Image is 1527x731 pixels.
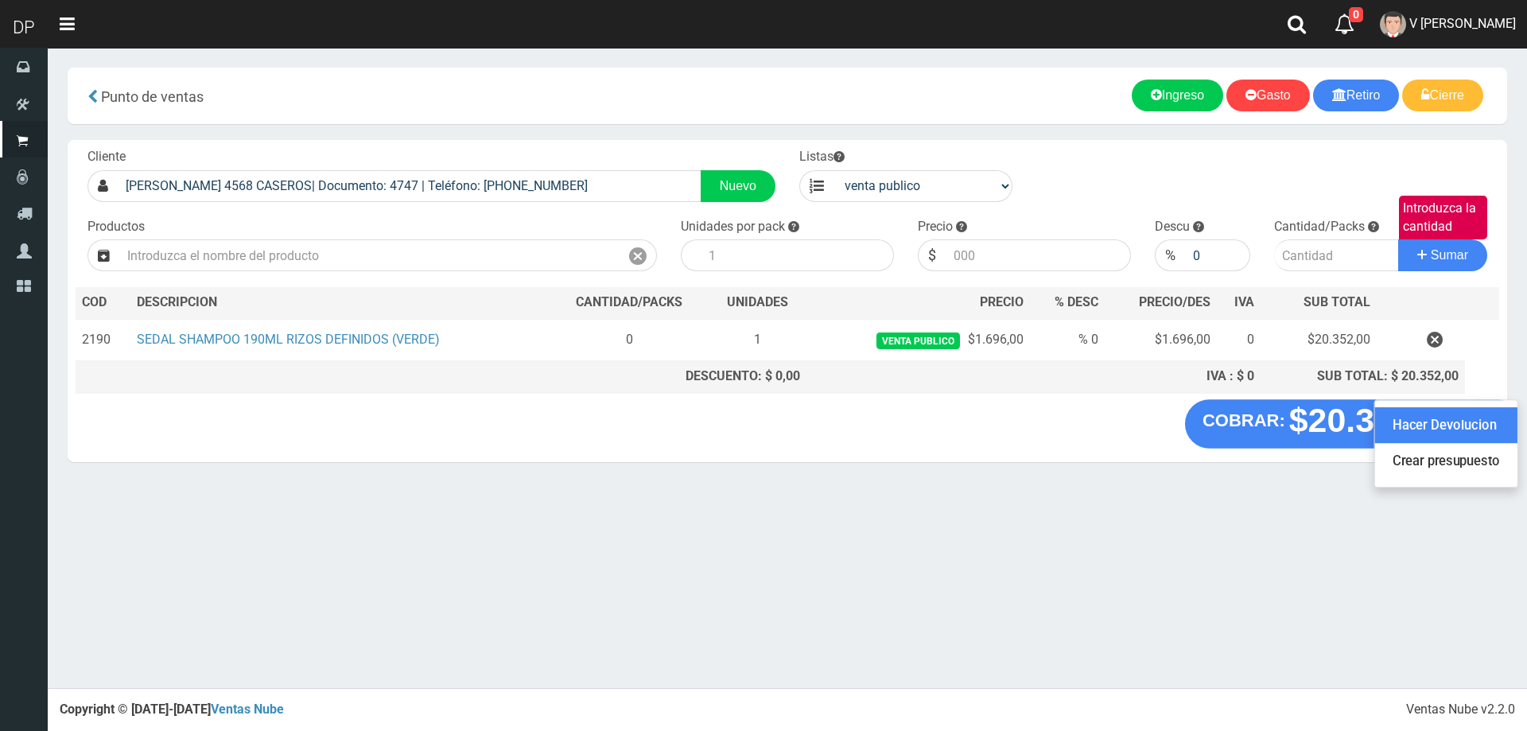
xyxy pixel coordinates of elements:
th: DES [130,287,550,319]
strong: $20.352,00 [1289,402,1460,439]
a: Cierre [1402,80,1483,111]
a: Nuevo [701,170,775,202]
span: PRECIO/DES [1139,294,1210,309]
th: COD [76,287,130,319]
img: User Image [1380,11,1406,37]
label: Listas [799,148,845,166]
div: Ventas Nube v2.2.0 [1406,701,1515,719]
span: CRIPCION [160,294,217,309]
label: Precio [918,218,953,236]
td: 0 [1217,319,1260,361]
input: 1 [701,239,894,271]
span: % DESC [1055,294,1098,309]
div: $ [918,239,946,271]
td: $20.352,00 [1261,319,1377,361]
span: Sumar [1431,248,1468,262]
label: Productos [87,218,145,236]
td: 1 [709,319,807,361]
span: V [PERSON_NAME] [1409,16,1516,31]
span: PRECIO [980,294,1024,312]
strong: COBRAR: [1203,411,1285,430]
a: Ingreso [1132,80,1223,111]
input: Introduzca el nombre del producto [119,239,620,271]
div: % [1155,239,1185,271]
input: 000 [946,239,1131,271]
input: Cantidad [1274,239,1400,271]
a: Retiro [1313,80,1400,111]
button: Sumar [1398,239,1487,271]
td: 2190 [76,319,130,361]
label: Descu [1155,218,1190,236]
td: $1.696,00 [806,319,1030,361]
a: Hacer Devolucion [1375,407,1517,444]
label: Unidades por pack [681,218,785,236]
span: Punto de ventas [101,88,204,105]
strong: Copyright © [DATE]-[DATE] [60,702,284,717]
span: venta publico [876,332,960,349]
td: $1.696,00 [1105,319,1217,361]
label: Cantidad/Packs [1274,218,1365,236]
a: Ventas Nube [211,702,284,717]
label: Cliente [87,148,126,166]
button: COBRAR: $20.352,00 [1185,399,1478,449]
div: DESCUENTO: $ 0,00 [556,367,800,386]
label: Introduzca la cantidad [1399,196,1487,240]
a: Gasto [1226,80,1310,111]
div: SUB TOTAL: $ 20.352,00 [1267,367,1459,386]
span: SUB TOTAL [1304,294,1370,312]
a: Crear presupuesto [1375,444,1517,480]
th: UNIDADES [709,287,807,319]
td: % 0 [1030,319,1105,361]
input: Consumidor Final [118,170,701,202]
span: 0 [1349,7,1363,22]
div: IVA : $ 0 [1111,367,1253,386]
td: 0 [550,319,708,361]
th: CANTIDAD/PACKS [550,287,708,319]
input: 000 [1185,239,1249,271]
a: SEDAL SHAMPOO 190ML RIZOS DEFINIDOS (VERDE) [137,332,440,347]
span: IVA [1234,294,1254,309]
